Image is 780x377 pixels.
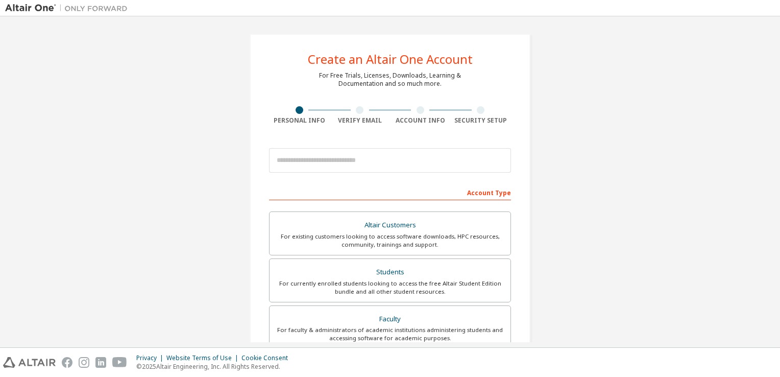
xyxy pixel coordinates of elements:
[136,354,166,362] div: Privacy
[269,116,330,125] div: Personal Info
[62,357,72,368] img: facebook.svg
[276,218,504,232] div: Altair Customers
[276,279,504,296] div: For currently enrolled students looking to access the free Altair Student Edition bundle and all ...
[95,357,106,368] img: linkedin.svg
[5,3,133,13] img: Altair One
[276,312,504,326] div: Faculty
[390,116,451,125] div: Account Info
[112,357,127,368] img: youtube.svg
[276,232,504,249] div: For existing customers looking to access software downloads, HPC resources, community, trainings ...
[79,357,89,368] img: instagram.svg
[3,357,56,368] img: altair_logo.svg
[241,354,294,362] div: Cookie Consent
[276,265,504,279] div: Students
[136,362,294,371] p: © 2025 Altair Engineering, Inc. All Rights Reserved.
[330,116,391,125] div: Verify Email
[269,184,511,200] div: Account Type
[319,72,461,88] div: For Free Trials, Licenses, Downloads, Learning & Documentation and so much more.
[308,53,473,65] div: Create an Altair One Account
[276,326,504,342] div: For faculty & administrators of academic institutions administering students and accessing softwa...
[166,354,241,362] div: Website Terms of Use
[451,116,511,125] div: Security Setup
